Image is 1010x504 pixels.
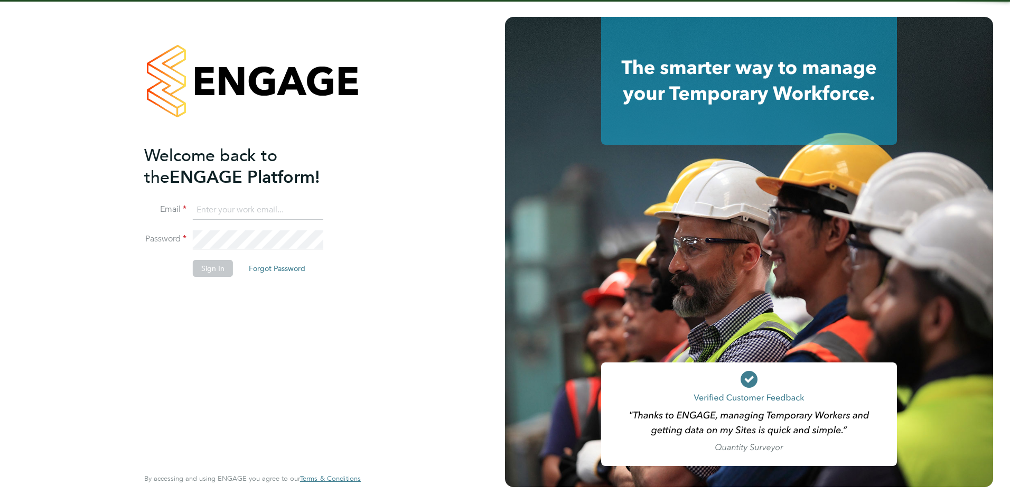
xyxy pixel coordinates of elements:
button: Sign In [193,260,233,277]
label: Email [144,204,186,215]
h2: ENGAGE Platform! [144,145,350,188]
span: By accessing and using ENGAGE you agree to our [144,474,361,483]
a: Terms & Conditions [300,474,361,483]
label: Password [144,234,186,245]
span: Welcome back to the [144,145,277,188]
button: Forgot Password [240,260,314,277]
input: Enter your work email... [193,201,323,220]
